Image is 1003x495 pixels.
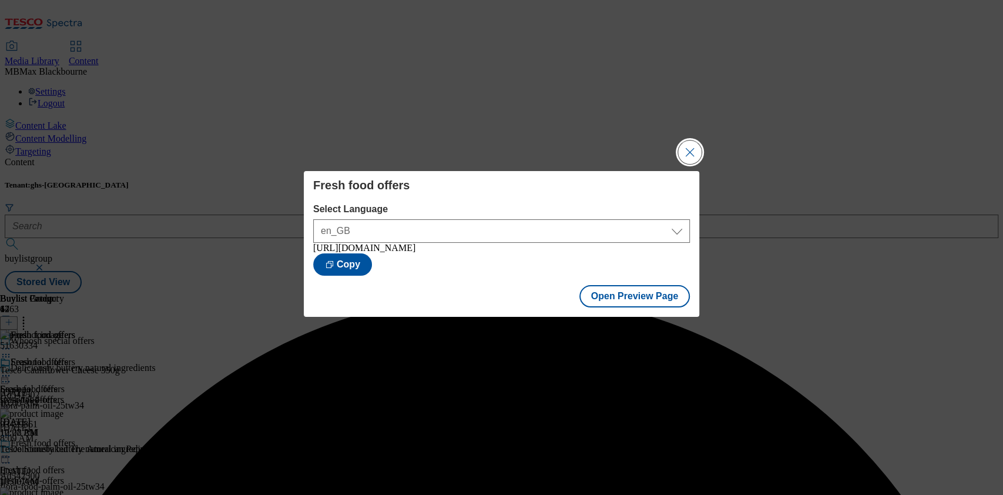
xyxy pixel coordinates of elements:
button: Open Preview Page [579,285,690,307]
button: Copy [313,253,372,276]
h4: Fresh food offers [313,178,690,192]
div: Modal [304,171,699,317]
button: Close Modal [678,141,702,164]
div: [URL][DOMAIN_NAME] [313,243,690,253]
label: Select Language [313,204,690,215]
